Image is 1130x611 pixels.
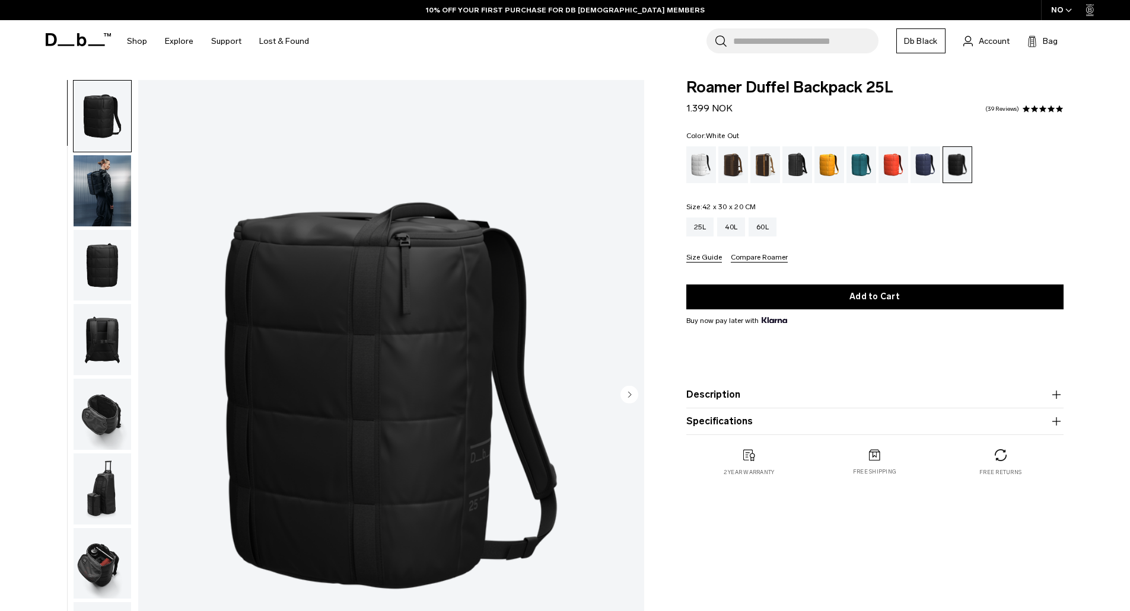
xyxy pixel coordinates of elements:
button: Roamer Duffel Backpack 25L Black Out [73,303,132,376]
a: Reflective Black [782,146,812,183]
a: Cappuccino [750,146,780,183]
a: Midnight Teal [846,146,876,183]
a: Falu Red [878,146,908,183]
p: Free shipping [853,468,896,476]
img: Roamer Duffel Backpack 25L Black Out [74,379,131,450]
button: Specifications [686,414,1064,428]
legend: Color: [686,132,740,139]
span: 42 x 30 x 20 CM [702,203,756,211]
a: White Out [686,146,716,183]
button: Roamer Duffel Backpack 25L Black Out [73,453,132,525]
button: Roamer Duffel Backpack 25L Black Out [73,527,132,600]
span: Bag [1043,35,1058,47]
img: Roamer Duffel Backpack 25L Black Out [74,304,131,375]
a: Lost & Found [259,20,309,62]
button: Roamer Duffel Backpack 25L Black Out [73,80,132,152]
img: Roamer Duffel Backpack 25L Black Out [74,453,131,524]
a: 40L [717,217,745,236]
button: Roamer Duffel Backpack 25L Black Out [73,155,132,227]
span: Buy now pay later with [686,315,787,326]
button: Add to Cart [686,284,1064,309]
img: Roamer Duffel Backpack 25L Black Out [74,230,131,301]
img: Roamer Duffel Backpack 25L Black Out [74,155,131,226]
a: 10% OFF YOUR FIRST PURCHASE FOR DB [DEMOGRAPHIC_DATA] MEMBERS [426,5,705,15]
button: Size Guide [686,254,722,263]
a: 39 reviews [985,106,1019,112]
span: White Out [706,132,739,140]
button: Roamer Duffel Backpack 25L Black Out [73,378,132,450]
button: Bag [1027,34,1058,48]
a: Parhelion Orange [814,146,844,183]
p: Free returns [979,468,1021,476]
a: Account [963,34,1010,48]
p: 2 year warranty [724,468,775,476]
a: Explore [165,20,193,62]
a: Db Black [896,28,946,53]
span: Roamer Duffel Backpack 25L [686,80,1064,95]
button: Description [686,388,1064,402]
nav: Main Navigation [118,20,318,62]
legend: Size: [686,203,756,210]
img: Roamer Duffel Backpack 25L Black Out [74,528,131,599]
a: 25L [686,217,714,236]
button: Compare Roamer [731,254,788,263]
a: Shop [127,20,147,62]
span: 1.399 NOK [686,103,733,114]
a: Blue Hour [911,146,940,183]
button: Next slide [620,385,638,405]
a: Espresso [718,146,748,183]
span: Account [979,35,1010,47]
a: Black Out [943,146,972,183]
a: 60L [749,217,776,236]
img: Roamer Duffel Backpack 25L Black Out [74,81,131,152]
img: {"height" => 20, "alt" => "Klarna"} [762,317,787,323]
button: Roamer Duffel Backpack 25L Black Out [73,229,132,302]
a: Support [211,20,241,62]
